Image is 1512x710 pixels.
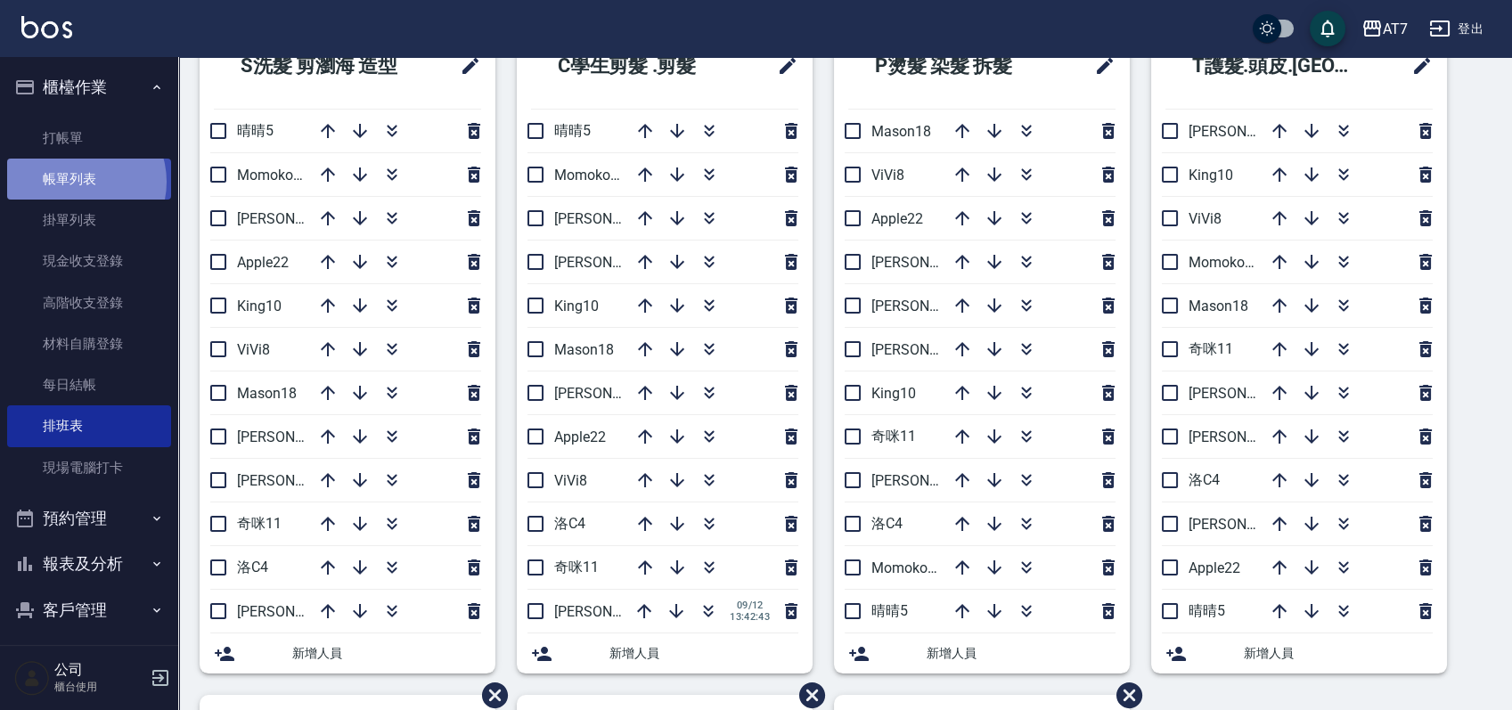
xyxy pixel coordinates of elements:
h2: C學生剪髮 .剪髮 [531,34,744,98]
span: [PERSON_NAME]2 [237,603,352,620]
span: 洛C4 [237,559,268,575]
span: Mason18 [237,385,297,402]
span: ViVi8 [871,167,904,184]
div: 新增人員 [1151,633,1447,673]
button: 報表及分析 [7,541,171,587]
span: [PERSON_NAME]9 [1189,428,1304,445]
a: 現場電腦打卡 [7,447,171,488]
span: [PERSON_NAME]2 [1189,123,1304,140]
h2: S洗髮 剪瀏海 造型 [214,34,437,98]
div: 新增人員 [517,633,813,673]
a: 每日結帳 [7,364,171,405]
span: ViVi8 [1189,210,1222,227]
span: [PERSON_NAME]9 [871,341,986,358]
span: Momoko12 [554,167,626,184]
button: save [1310,11,1345,46]
p: 櫃台使用 [54,679,145,695]
span: [PERSON_NAME]9 [554,254,669,271]
h2: T護髮.頭皮.[GEOGRAPHIC_DATA] [1165,34,1388,98]
span: 新增人員 [927,644,1116,663]
span: [PERSON_NAME]7 [237,472,352,489]
span: [PERSON_NAME]6 [554,603,669,620]
a: 材料自購登錄 [7,323,171,364]
a: 現金收支登錄 [7,241,171,282]
span: 奇咪11 [237,515,282,532]
h5: 公司 [54,661,145,679]
span: Mason18 [871,123,931,140]
button: 客戶管理 [7,587,171,633]
span: 洛C4 [1189,471,1220,488]
h2: P燙髮 染髮 拆髮 [848,34,1061,98]
button: 預約管理 [7,495,171,542]
span: King10 [1189,167,1233,184]
span: 奇咪11 [554,559,599,575]
span: [PERSON_NAME]2 [871,254,986,271]
span: [PERSON_NAME]7 [554,385,669,402]
a: 掛單列表 [7,200,171,241]
div: AT7 [1383,18,1408,40]
span: 新增人員 [292,644,481,663]
span: 晴晴5 [554,122,591,139]
span: 新增人員 [609,644,798,663]
span: [PERSON_NAME]7 [1189,516,1304,533]
span: 修改班表的標題 [1083,45,1116,87]
span: 13:42:43 [730,611,770,623]
button: 員工及薪資 [7,632,171,679]
a: 打帳單 [7,118,171,159]
span: 晴晴5 [871,602,908,619]
span: King10 [554,298,599,314]
a: 高階收支登錄 [7,282,171,323]
span: ViVi8 [554,472,587,489]
span: Apple22 [871,210,923,227]
div: 新增人員 [200,633,495,673]
span: 晴晴5 [237,122,274,139]
a: 排班表 [7,405,171,446]
span: 晴晴5 [1189,602,1225,619]
span: 修改班表的標題 [449,45,481,87]
span: Apple22 [554,428,606,445]
a: 帳單列表 [7,159,171,200]
span: [PERSON_NAME]7 [871,472,986,489]
span: [PERSON_NAME]2 [554,210,669,227]
span: [PERSON_NAME]6 [1189,385,1304,402]
span: [PERSON_NAME]6 [871,298,986,314]
span: Apple22 [1189,559,1240,576]
span: 奇咪11 [871,428,916,445]
span: Momoko12 [871,559,944,576]
span: [PERSON_NAME]9 [237,428,352,445]
img: Person [14,660,50,696]
span: ViVi8 [237,341,270,358]
button: 登出 [1422,12,1491,45]
span: 09/12 [730,600,770,611]
span: King10 [871,385,916,402]
span: 奇咪11 [1189,340,1233,357]
span: Apple22 [237,254,289,271]
span: [PERSON_NAME]6 [237,210,352,227]
div: 新增人員 [834,633,1130,673]
button: AT7 [1354,11,1415,47]
span: Momoko12 [1189,254,1261,271]
span: Mason18 [1189,298,1248,314]
button: 櫃檯作業 [7,64,171,110]
span: Momoko12 [237,167,309,184]
span: 修改班表的標題 [766,45,798,87]
span: 洛C4 [554,515,585,532]
span: Mason18 [554,341,614,358]
span: 新增人員 [1244,644,1433,663]
img: Logo [21,16,72,38]
span: 修改班表的標題 [1401,45,1433,87]
span: 洛C4 [871,515,903,532]
span: King10 [237,298,282,314]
